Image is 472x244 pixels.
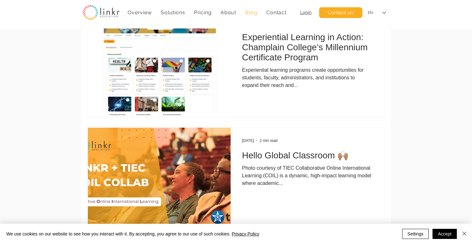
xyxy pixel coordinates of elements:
[300,10,312,15] a: Login
[461,230,468,237] img: Close
[242,6,261,19] a: Blog
[328,9,354,16] span: Contact us!
[221,9,236,15] span: About
[124,6,155,19] a: Overview
[461,229,468,239] button: Close
[363,6,390,20] div: Language Selector: English
[191,6,215,19] a: Pricing
[266,9,287,15] span: Contact
[433,229,457,239] button: Accept
[232,231,259,236] a: Privacy Policy
[124,6,290,19] nav: Site
[217,6,240,19] div: About
[88,9,231,117] img: Experiential Learning in Action: Champlain College’s Millennium Certificate Program
[242,66,373,89] div: Experiential learning programs create opportunities for students, faculty, administrators, and in...
[263,6,290,19] a: Contact
[319,7,362,18] a: Contact us!
[242,150,373,164] a: Hello Global Classroom 🙌🏽
[242,138,254,143] span: Aug 21
[88,127,231,235] img: Hello Global Classroom 🙌🏽
[242,150,373,161] h2: Hello Global Classroom 🙌🏽
[128,9,152,15] span: Overview
[6,231,259,237] span: We use cookies on our website to see how you interact with it. By accepting, you agree to our use...
[242,32,373,66] a: Experiential Learning in Action: Champlain College’s Millennium Certificate Program
[194,9,212,15] span: Pricing
[260,138,278,143] span: 2 min read
[83,5,119,20] img: linkr_logo_transparentbg.png
[402,229,429,239] button: Settings
[242,32,373,63] h2: Experiential Learning in Action: Champlain College’s Millennium Certificate Program
[245,9,257,15] span: Blog
[161,9,185,15] span: Solutions
[158,6,188,19] div: Solutions
[242,164,373,187] div: Photo courtesy of TIEC Collaborative Online International Learning (COIL) is a dynamic, high-impa...
[368,10,373,15] div: EN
